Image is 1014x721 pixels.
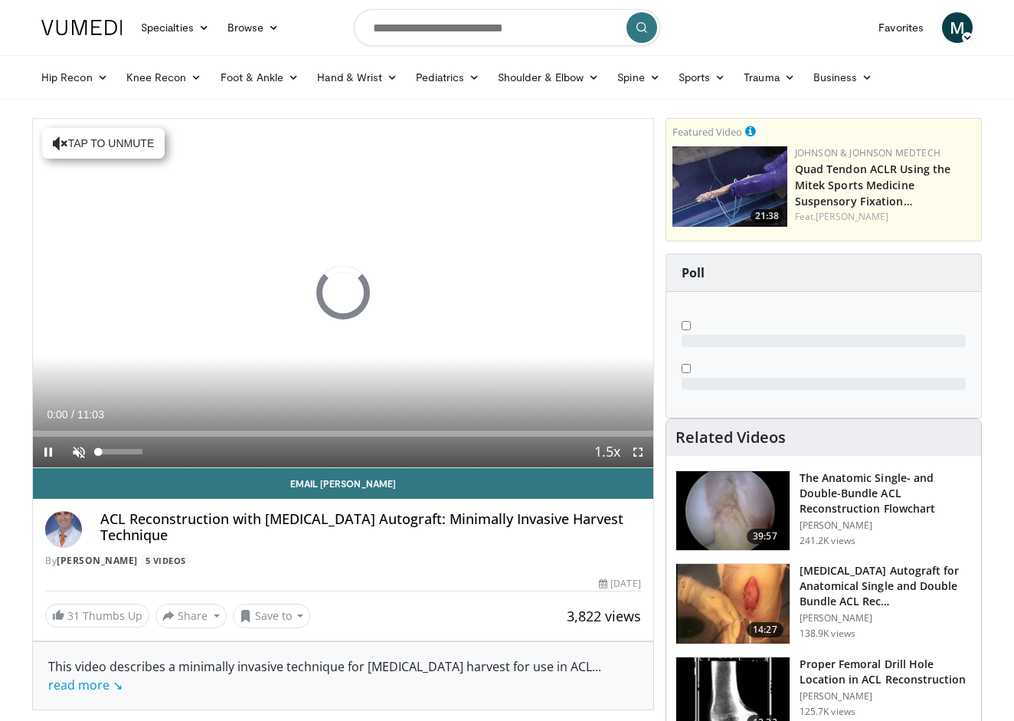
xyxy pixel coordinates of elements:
p: [PERSON_NAME] [800,612,972,624]
a: Hand & Wrist [308,62,407,93]
img: 281064_0003_1.png.150x105_q85_crop-smart_upscale.jpg [676,564,790,644]
img: b78fd9da-dc16-4fd1-a89d-538d899827f1.150x105_q85_crop-smart_upscale.jpg [672,146,787,227]
a: Quad Tendon ACLR Using the Mitek Sports Medicine Suspensory Fixation… [795,162,951,208]
button: Share [155,604,227,628]
a: Pediatrics [407,62,489,93]
button: Save to [233,604,311,628]
div: [DATE] [599,577,640,591]
h3: Proper Femoral Drill Hole Location in ACL Reconstruction [800,657,972,687]
h4: Related Videos [675,428,786,447]
a: Email [PERSON_NAME] [33,468,653,499]
span: 11:03 [77,408,104,421]
a: 31 Thumbs Up [45,604,149,628]
a: Spine [608,62,669,93]
span: ... [48,658,601,693]
a: Foot & Ankle [211,62,309,93]
a: read more ↘ [48,677,123,693]
p: [PERSON_NAME] [800,519,972,532]
p: 138.9K views [800,628,855,640]
a: Knee Recon [117,62,211,93]
a: Browse [218,12,289,43]
h3: The Anatomic Single- and Double-Bundle ACL Reconstruction Flowchart [800,470,972,516]
a: [PERSON_NAME] [816,210,888,223]
a: Johnson & Johnson MedTech [795,146,940,159]
button: Tap to unmute [42,128,165,159]
p: 241.2K views [800,535,855,547]
img: Avatar [45,511,82,548]
h4: ACL Reconstruction with [MEDICAL_DATA] Autograft: Minimally Invasive Harvest Technique [100,511,641,544]
h3: [MEDICAL_DATA] Autograft for Anatomical Single and Double Bundle ACL Rec… [800,563,972,609]
strong: Poll [682,264,705,281]
img: VuMedi Logo [41,20,123,35]
a: Trauma [734,62,804,93]
a: 39:57 The Anatomic Single- and Double-Bundle ACL Reconstruction Flowchart [PERSON_NAME] 241.2K views [675,470,972,552]
span: 39:57 [747,529,783,544]
span: / [71,408,74,421]
img: Fu_0_3.png.150x105_q85_crop-smart_upscale.jpg [676,471,790,551]
a: Favorites [869,12,933,43]
button: Playback Rate [592,437,623,467]
button: Unmute [64,437,94,467]
div: This video describes a minimally invasive technique for [MEDICAL_DATA] harvest for use in ACL [48,657,638,694]
p: 125.7K views [800,706,855,718]
a: Business [804,62,882,93]
div: Volume Level [98,449,142,454]
span: 3,822 views [567,607,641,625]
a: Shoulder & Elbow [489,62,608,93]
button: Pause [33,437,64,467]
a: Hip Recon [32,62,117,93]
a: [PERSON_NAME] [57,554,138,567]
a: 21:38 [672,146,787,227]
p: [PERSON_NAME] [800,690,972,703]
a: Specialties [132,12,218,43]
div: By [45,554,641,568]
span: 0:00 [47,408,67,421]
input: Search topics, interventions [354,9,660,46]
video-js: Video Player [33,119,653,468]
small: Featured Video [672,125,742,139]
span: 31 [67,608,80,623]
a: Sports [669,62,735,93]
span: 14:27 [747,622,783,637]
a: 14:27 [MEDICAL_DATA] Autograft for Anatomical Single and Double Bundle ACL Rec… [PERSON_NAME] 138... [675,563,972,644]
div: Progress Bar [33,431,653,437]
a: M [942,12,973,43]
a: 5 Videos [140,554,191,567]
button: Fullscreen [623,437,653,467]
span: 21:38 [751,209,783,223]
div: Feat. [795,210,975,224]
